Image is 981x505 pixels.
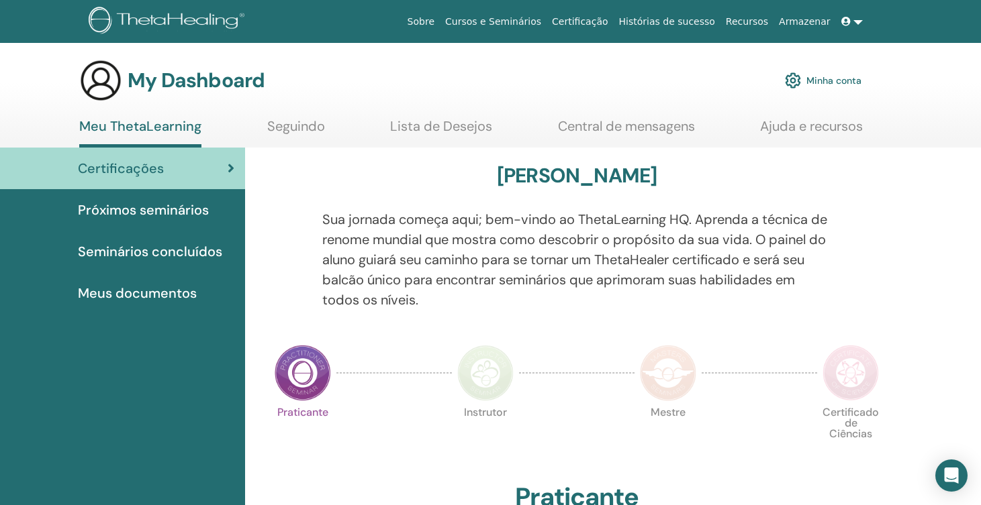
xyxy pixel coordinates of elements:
img: Certificate of Science [823,345,879,401]
a: Minha conta [785,66,861,95]
a: Lista de Desejos [390,118,492,144]
a: Certificação [547,9,613,34]
img: logo.png [89,7,249,37]
a: Sobre [402,9,440,34]
img: Master [640,345,696,401]
a: Ajuda e recursos [760,118,863,144]
p: Mestre [640,407,696,463]
span: Próximos seminários [78,200,209,220]
span: Meus documentos [78,283,197,303]
img: cog.svg [785,69,801,92]
a: Central de mensagens [558,118,695,144]
a: Recursos [720,9,774,34]
p: Sua jornada começa aqui; bem-vindo ao ThetaLearning HQ. Aprenda a técnica de renome mundial que m... [322,209,831,310]
h3: My Dashboard [128,68,265,93]
img: Instructor [457,345,514,401]
span: Certificações [78,158,164,178]
a: Seguindo [267,118,325,144]
a: Armazenar [774,9,835,34]
p: Instrutor [457,407,514,463]
div: Open Intercom Messenger [935,459,968,492]
a: Meu ThetaLearning [79,118,201,148]
p: Certificado de Ciências [823,407,879,463]
p: Praticante [275,407,331,463]
a: Histórias de sucesso [614,9,720,34]
img: Practitioner [275,345,331,401]
span: Seminários concluídos [78,241,222,262]
img: generic-user-icon.jpg [79,59,122,102]
h3: [PERSON_NAME] [497,164,657,188]
a: Cursos e Seminários [440,9,547,34]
